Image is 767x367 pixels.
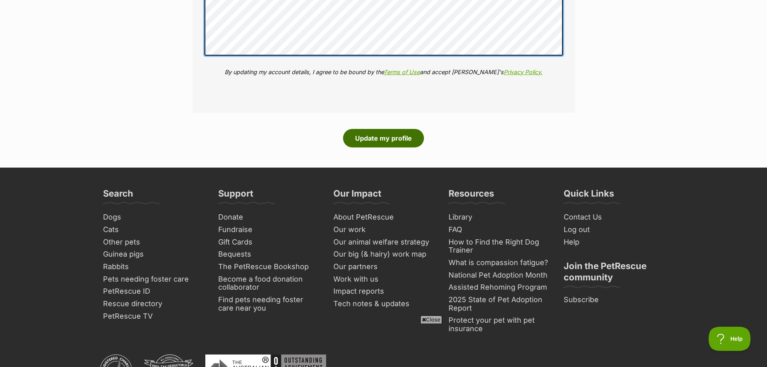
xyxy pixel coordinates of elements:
span: Close [420,315,442,323]
a: Protect your pet with pet insurance [445,314,552,335]
a: Our partners [330,261,437,273]
a: Impact reports [330,285,437,298]
h3: Resources [449,188,494,204]
a: PetRescue TV [100,310,207,323]
h3: Support [218,188,253,204]
a: Tech notes & updates [330,298,437,310]
h3: Join the PetRescue community [564,260,664,288]
a: Assisted Rehoming Program [445,281,552,294]
a: Rabbits [100,261,207,273]
a: Gift Cards [215,236,322,249]
h3: Quick Links [564,188,614,204]
a: Become a food donation collaborator [215,273,322,294]
a: Bequests [215,248,322,261]
a: Donate [215,211,322,224]
a: Our big (& hairy) work map [330,248,437,261]
a: About PetRescue [330,211,437,224]
a: Privacy Policy. [504,68,542,75]
a: Cats [100,224,207,236]
a: PetRescue ID [100,285,207,298]
a: How to Find the Right Dog Trainer [445,236,552,257]
a: Our animal welfare strategy [330,236,437,249]
p: By updating my account details, I agree to be bound by the and accept [PERSON_NAME]'s [205,68,563,76]
a: Terms of Use [384,68,420,75]
a: Rescue directory [100,298,207,310]
a: The PetRescue Bookshop [215,261,322,273]
a: Find pets needing foster care near you [215,294,322,314]
a: Subscribe [560,294,668,306]
a: What is compassion fatigue? [445,257,552,269]
a: Pets needing foster care [100,273,207,286]
a: Help [560,236,668,249]
button: Update my profile [343,129,424,147]
a: National Pet Adoption Month [445,269,552,282]
a: Contact Us [560,211,668,224]
a: FAQ [445,224,552,236]
a: Dogs [100,211,207,224]
a: Library [445,211,552,224]
a: Guinea pigs [100,248,207,261]
a: 2025 State of Pet Adoption Report [445,294,552,314]
h3: Our Impact [333,188,381,204]
a: Work with us [330,273,437,286]
a: Fundraise [215,224,322,236]
iframe: Help Scout Beacon - Open [709,327,751,351]
a: Our work [330,224,437,236]
a: Other pets [100,236,207,249]
h3: Search [103,188,133,204]
iframe: Advertisement [237,327,530,363]
a: Log out [560,224,668,236]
